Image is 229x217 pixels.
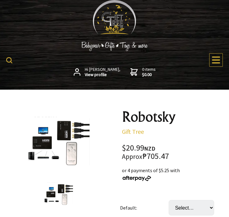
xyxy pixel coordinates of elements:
[27,117,90,167] img: Robotsky
[68,42,161,51] img: Babywear - Gifts - Toys & more
[122,176,152,181] img: Afterpay
[142,66,156,78] span: 0 items
[144,145,155,152] span: NZD
[74,67,120,78] a: Hi [PERSON_NAME],View profile
[130,67,156,78] a: 0 items$0.00
[122,152,142,161] small: Approx
[85,67,120,78] span: Hi [PERSON_NAME],
[6,57,12,63] img: product search
[142,72,156,78] strong: $0.00
[44,182,73,206] img: Robotsky
[85,72,120,78] strong: View profile
[122,128,144,135] a: Gift Tree
[122,109,219,124] h1: Robotsky
[122,167,219,181] div: or 4 payments of $5.25 with
[122,144,219,160] div: $20.99 ₱705.47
